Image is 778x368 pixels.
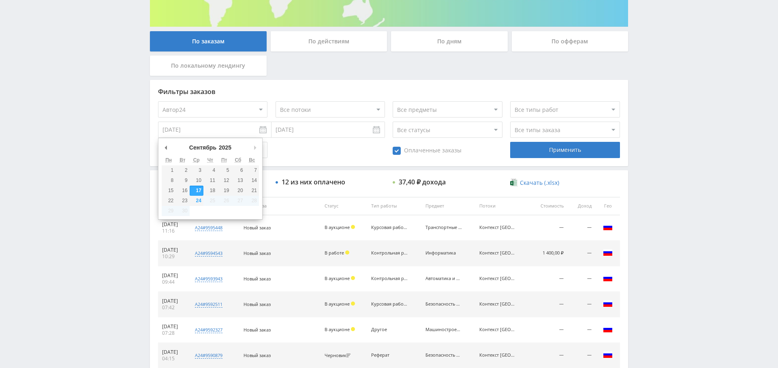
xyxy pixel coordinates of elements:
[195,301,222,308] div: a24#9592511
[596,197,620,215] th: Гео
[325,224,350,230] span: В аукционе
[162,141,170,154] button: Предыдущий месяц
[231,175,245,186] button: 13
[367,197,421,215] th: Тип работы
[351,302,355,306] span: Холд
[479,327,516,332] div: Контекст new лендинг
[150,31,267,51] div: По заказам
[603,299,613,308] img: rus.png
[195,327,222,333] div: a24#9592327
[244,225,271,231] span: Новый заказ
[568,292,596,317] td: —
[530,266,568,292] td: —
[162,272,183,279] div: [DATE]
[371,250,408,256] div: Контрольная работа
[568,197,596,215] th: Доход
[399,178,446,186] div: 37,40 ₽ дохода
[603,222,613,232] img: rus.png
[195,276,222,282] div: a24#9593943
[371,353,408,358] div: Реферат
[479,353,516,358] div: Контекст new лендинг
[235,157,242,163] abbr: Суббота
[190,196,203,206] button: 24
[510,178,517,186] img: xlsx
[475,197,530,215] th: Потоки
[325,326,350,332] span: В аукционе
[425,353,462,358] div: Безопасность жизнедеятельности
[162,196,175,206] button: 22
[351,327,355,331] span: Холд
[479,276,516,281] div: Контекст new лендинг
[217,165,231,175] button: 5
[325,250,344,256] span: В работе
[180,157,185,163] abbr: Вторник
[530,292,568,317] td: —
[175,165,189,175] button: 2
[530,197,568,215] th: Стоимость
[203,165,217,175] button: 4
[162,330,183,336] div: 07:28
[158,88,620,95] div: Фильтры заказов
[321,197,367,215] th: Статус
[568,241,596,266] td: —
[162,323,183,330] div: [DATE]
[162,349,183,355] div: [DATE]
[218,141,233,154] div: 2025
[207,157,213,163] abbr: Четверг
[568,317,596,343] td: —
[162,175,175,186] button: 8
[568,215,596,241] td: —
[512,31,628,51] div: По офферам
[244,352,271,358] span: Новый заказ
[371,276,408,281] div: Контрольная работа
[221,157,227,163] abbr: Пятница
[530,215,568,241] td: —
[175,175,189,186] button: 9
[162,298,183,304] div: [DATE]
[425,276,462,281] div: Автоматика и управление
[203,175,217,186] button: 11
[162,279,183,285] div: 09:44
[190,165,203,175] button: 3
[391,31,508,51] div: По дням
[249,157,255,163] abbr: Воскресенье
[421,197,476,215] th: Предмет
[425,225,462,230] div: Транспортные средства
[190,175,203,186] button: 10
[371,302,408,307] div: Курсовая работа
[239,197,321,215] th: Тип заказа
[510,179,559,187] a: Скачать (.xlsx)
[245,165,259,175] button: 7
[162,165,175,175] button: 1
[244,327,271,333] span: Новый заказ
[244,276,271,282] span: Новый заказ
[603,248,613,257] img: rus.png
[479,302,516,307] div: Контекст new лендинг
[188,141,218,154] div: Сентябрь
[568,266,596,292] td: —
[195,250,222,257] div: a24#9594543
[217,186,231,196] button: 19
[351,225,355,229] span: Холд
[425,250,462,256] div: Информатика
[282,178,345,186] div: 12 из них оплачено
[603,273,613,283] img: rus.png
[325,275,350,281] span: В аукционе
[162,247,183,253] div: [DATE]
[245,175,259,186] button: 14
[510,142,620,158] div: Применить
[371,225,408,230] div: Курсовая работа
[351,276,355,280] span: Холд
[393,147,462,155] span: Оплаченные заказы
[251,141,259,154] button: Следующий месяц
[203,186,217,196] button: 18
[371,327,408,332] div: Другое
[150,56,267,76] div: По локальному лендингу
[165,157,172,163] abbr: Понедельник
[520,180,559,186] span: Скачать (.xlsx)
[245,186,259,196] button: 21
[162,221,183,228] div: [DATE]
[217,175,231,186] button: 12
[193,157,200,163] abbr: Среда
[244,250,271,256] span: Новый заказ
